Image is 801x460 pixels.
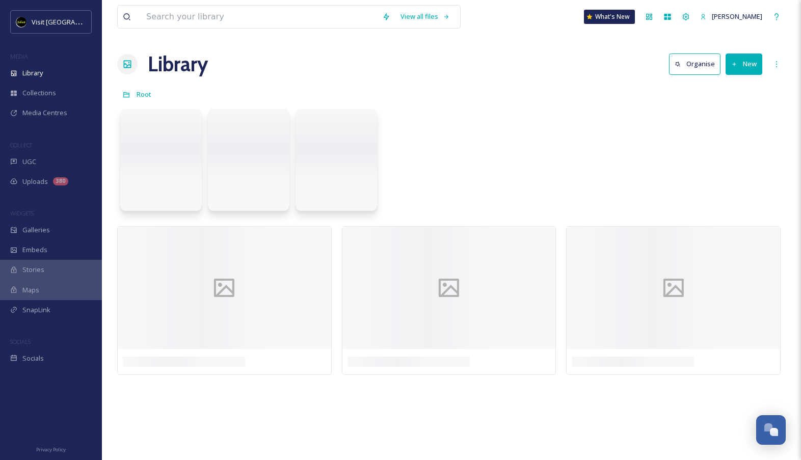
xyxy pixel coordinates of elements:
[141,6,377,28] input: Search your library
[36,446,66,453] span: Privacy Policy
[22,265,44,275] span: Stories
[137,88,151,100] a: Root
[22,68,43,78] span: Library
[22,157,36,167] span: UGC
[148,49,208,79] a: Library
[22,108,67,118] span: Media Centres
[712,12,762,21] span: [PERSON_NAME]
[53,177,68,185] div: 380
[22,225,50,235] span: Galleries
[22,305,50,315] span: SnapLink
[22,177,48,186] span: Uploads
[32,17,111,26] span: Visit [GEOGRAPHIC_DATA]
[22,88,56,98] span: Collections
[36,443,66,455] a: Privacy Policy
[10,52,28,60] span: MEDIA
[10,338,31,345] span: SOCIALS
[10,141,32,149] span: COLLECT
[395,7,455,26] a: View all files
[16,17,26,27] img: VISIT%20DETROIT%20LOGO%20-%20BLACK%20BACKGROUND.png
[137,90,151,99] span: Root
[10,209,34,217] span: WIDGETS
[22,354,44,363] span: Socials
[726,53,762,74] button: New
[695,7,767,26] a: [PERSON_NAME]
[584,10,635,24] a: What's New
[22,245,47,255] span: Embeds
[22,285,39,295] span: Maps
[669,53,720,74] button: Organise
[669,53,726,74] a: Organise
[756,415,786,445] button: Open Chat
